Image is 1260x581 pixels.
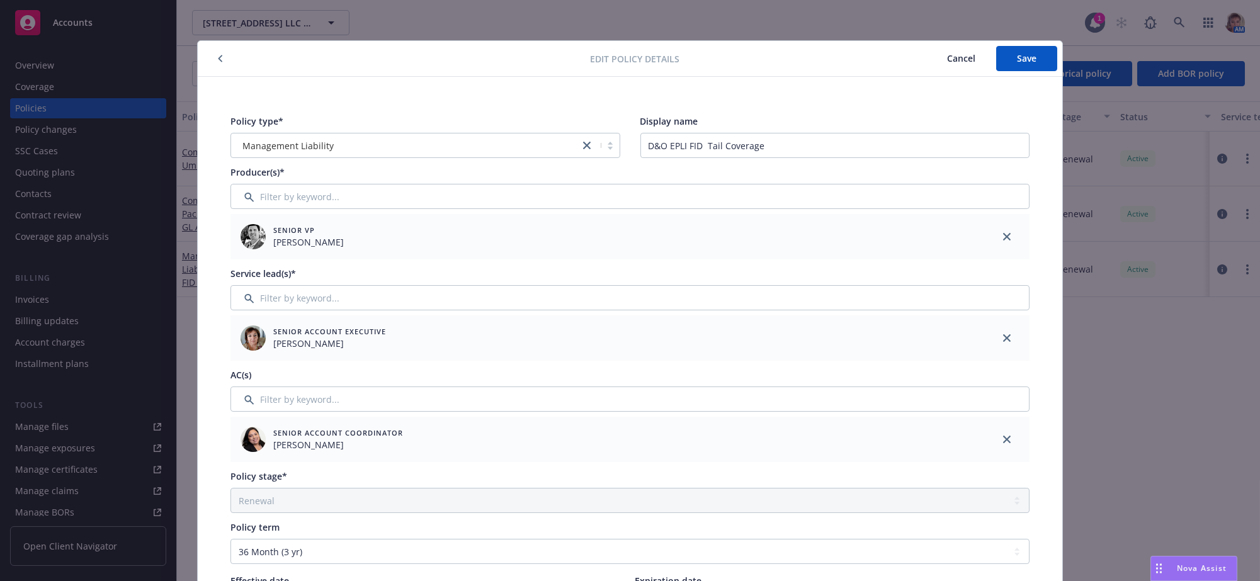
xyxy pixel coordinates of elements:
[273,326,386,337] span: Senior Account Executive
[273,225,344,235] span: Senior VP
[241,325,266,351] img: employee photo
[230,285,1030,310] input: Filter by keyword...
[273,427,403,438] span: Senior Account Coordinator
[999,330,1014,346] a: close
[1151,556,1167,580] div: Drag to move
[996,46,1057,71] button: Save
[1017,52,1036,64] span: Save
[1150,556,1237,581] button: Nova Assist
[999,432,1014,447] a: close
[242,139,334,152] span: Management Liability
[926,46,996,71] button: Cancel
[273,235,344,249] span: [PERSON_NAME]
[947,52,975,64] span: Cancel
[230,470,287,482] span: Policy stage*
[230,184,1030,209] input: Filter by keyword...
[273,438,403,451] span: [PERSON_NAME]
[230,521,280,533] span: Policy term
[237,139,573,152] span: Management Liability
[640,115,698,127] span: Display name
[579,138,594,153] a: close
[230,166,285,178] span: Producer(s)*
[999,229,1014,244] a: close
[591,52,680,65] span: Edit policy details
[241,224,266,249] img: employee photo
[1177,563,1227,573] span: Nova Assist
[230,369,251,381] span: AC(s)
[230,386,1030,412] input: Filter by keyword...
[230,115,283,127] span: Policy type*
[273,337,386,350] span: [PERSON_NAME]
[241,427,266,452] img: employee photo
[230,268,296,279] span: Service lead(s)*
